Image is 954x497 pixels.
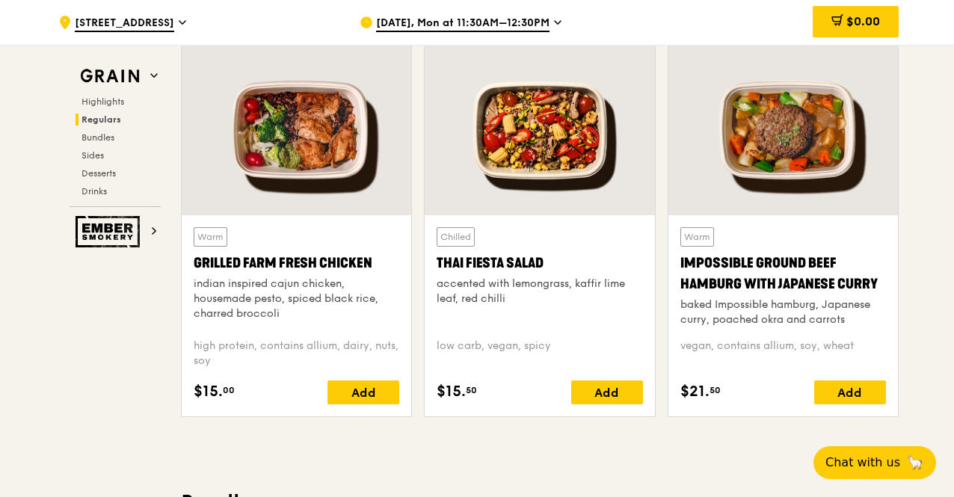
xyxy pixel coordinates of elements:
div: Warm [680,227,714,247]
img: Ember Smokery web logo [76,216,144,247]
div: indian inspired cajun chicken, housemade pesto, spiced black rice, charred broccoli [194,277,399,321]
span: $15. [194,380,223,403]
div: baked Impossible hamburg, Japanese curry, poached okra and carrots [680,297,886,327]
div: Warm [194,227,227,247]
span: Bundles [81,132,114,143]
div: Add [571,380,643,404]
span: $21. [680,380,710,403]
span: $15. [437,380,466,403]
div: accented with lemongrass, kaffir lime leaf, red chilli [437,277,642,306]
div: Add [327,380,399,404]
div: low carb, vegan, spicy [437,339,642,368]
span: 00 [223,384,235,396]
span: Highlights [81,96,124,107]
span: 🦙 [906,454,924,472]
button: Chat with us🦙 [813,446,936,479]
div: vegan, contains allium, soy, wheat [680,339,886,368]
div: Thai Fiesta Salad [437,253,642,274]
img: Grain web logo [76,63,144,90]
span: 50 [466,384,477,396]
div: high protein, contains allium, dairy, nuts, soy [194,339,399,368]
span: Chat with us [825,454,900,472]
span: Sides [81,150,104,161]
span: Drinks [81,186,107,197]
span: [DATE], Mon at 11:30AM–12:30PM [376,16,550,32]
span: [STREET_ADDRESS] [75,16,174,32]
span: $0.00 [846,14,880,28]
div: Impossible Ground Beef Hamburg with Japanese Curry [680,253,886,294]
span: Regulars [81,114,121,125]
div: Grilled Farm Fresh Chicken [194,253,399,274]
div: Add [814,380,886,404]
div: Chilled [437,227,475,247]
span: 50 [710,384,721,396]
span: Desserts [81,168,116,179]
